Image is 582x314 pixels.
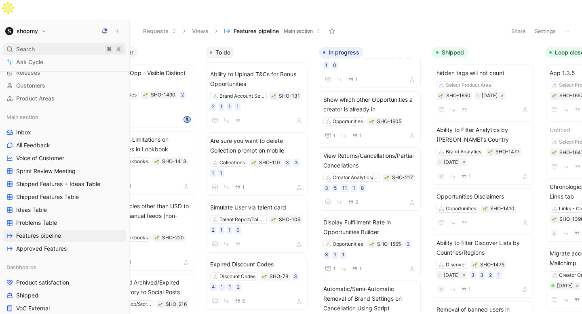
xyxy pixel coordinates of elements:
[279,216,300,224] div: SHO-109
[219,272,255,281] div: Discount Codes
[433,65,534,118] a: hidden tags will not countSelect Product Area
[210,203,304,212] span: Simulate User via talent card
[3,217,126,229] a: Problems Table
[93,131,194,195] a: Ability to Set Limitations on Specific Sizes in LookbookGifting/Lookbooks1
[16,206,47,214] span: Ideas Table
[3,139,126,151] a: All Feedback
[154,159,160,164] button: 🌱
[207,256,308,310] a: Expired Discount CodesDiscount Codes341125
[220,226,223,234] div: 1
[355,200,358,205] span: 2
[446,261,466,269] div: Discover
[438,93,444,98] div: 🌱
[444,158,460,166] div: [DATE]
[294,272,297,281] div: 3
[6,263,36,271] span: Dashboards
[3,111,126,255] div: Main sectionInboxAll FeedbackVoice of CustomerSprint Review MeetingShipped Features + Ideas Table...
[212,226,215,234] div: 2
[333,240,363,248] div: Opportunities
[219,216,265,224] div: Talent Report/Talent Card
[359,133,362,138] span: 1
[261,274,267,279] button: 🌱
[3,165,126,177] a: Sprint Review Meeting
[342,184,347,192] div: 11
[143,92,148,98] button: 🌱
[369,119,375,124] button: 🌱
[496,148,520,156] div: SHO-1477
[436,68,530,78] span: hidden tags will not count
[323,131,337,140] button: 1
[468,174,471,179] span: 1
[115,45,123,53] div: K
[221,283,223,291] div: 1
[143,93,148,98] img: 🌱
[3,80,126,92] a: Customers
[16,82,45,90] span: Customers
[97,278,191,297] span: Ability to add Archived/Expired Instagram Story to Social Posts
[342,251,344,259] div: 1
[158,302,163,307] img: 🌱
[3,243,126,255] a: Approved Features
[3,111,126,123] div: Main section
[557,282,573,290] div: [DATE]
[16,232,61,240] span: Features pipeline
[236,103,239,111] div: 1
[482,92,498,100] div: [DATE]
[369,241,375,247] div: 🌱
[234,27,279,35] span: Features pipeline
[355,77,358,82] span: 1
[446,205,476,213] div: Opportunities
[210,260,304,269] span: Expired Discount Codes
[16,291,38,299] span: Shipped
[472,262,478,268] button: 🌱
[105,45,113,53] div: ⌘
[210,136,304,155] span: Are sure you want to delete Collection prompt on mobile
[284,27,313,35] span: Main section
[333,174,378,182] div: Creator Analytics/Creator Earnings
[369,119,374,124] img: 🌱
[320,91,421,144] a: Show which other Opportunities a creator is already inOpportunities11
[551,93,557,98] button: 🌱
[480,271,483,279] div: 3
[436,192,530,201] span: Opportunities Disclaimers
[16,304,50,312] span: VoC External
[432,47,468,58] button: Shipped
[489,271,492,279] div: 2
[3,191,126,203] a: Shipped Features Table
[446,148,481,156] div: Brand Analytics
[359,266,362,271] span: 1
[392,174,413,182] div: SHO-217
[384,176,389,180] img: 🌱
[3,276,126,289] a: Product satisfaction
[210,69,304,89] span: Ability to Upload T&Cs for Bonus Opportunities
[16,69,40,77] span: Releases
[3,67,126,79] a: Releases
[498,271,500,279] div: 1
[325,251,328,259] div: 3
[158,301,163,307] div: 🌱
[212,103,215,111] div: 2
[16,44,35,54] span: Search
[16,128,31,136] span: Inbox
[162,234,184,242] div: SHO-220
[531,25,559,37] button: Settings
[181,91,184,99] div: 2
[235,226,241,234] div: 0
[384,175,390,180] button: 🌱
[154,235,160,241] button: 🌱
[233,297,247,306] button: 5
[154,236,159,241] img: 🌱
[16,167,76,175] span: Sprint Review Meeting
[325,61,327,69] div: 1
[433,188,534,231] a: Opportunities DisclaimersOpportunities
[215,48,230,57] span: To do
[334,251,336,259] div: 1
[206,47,234,58] button: To do
[93,198,194,271] a: Allow currencies other than USD to be used in manual feeds (non-shopify)Gifting/Lookbooks1
[271,217,276,222] button: 🌱
[3,56,126,68] a: Ask Cycle
[444,271,460,279] div: [DATE]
